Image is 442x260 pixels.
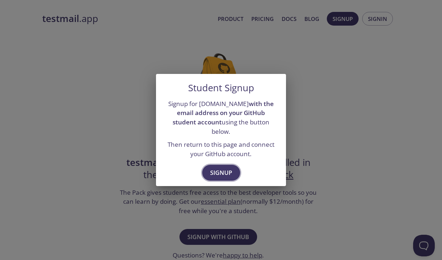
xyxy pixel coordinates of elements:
button: Signup [202,165,240,181]
span: Signup [210,168,232,178]
p: Signup for [DOMAIN_NAME] using the button below. [165,99,277,136]
strong: with the email address on your GitHub student account [173,100,274,126]
h5: Student Signup [188,83,254,93]
p: Then return to this page and connect your GitHub account. [165,140,277,158]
